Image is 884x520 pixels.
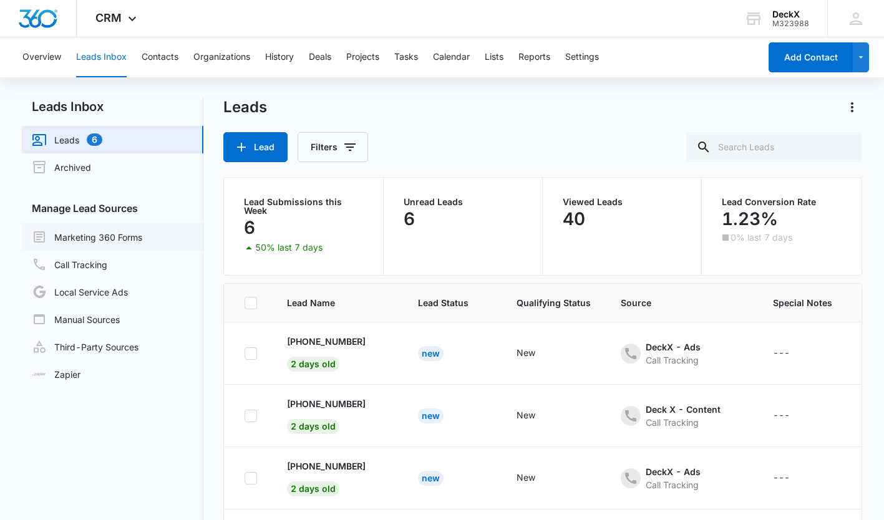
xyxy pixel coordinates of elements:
[244,218,255,238] p: 6
[32,312,120,327] a: Manual Sources
[404,198,522,206] p: Unread Leads
[773,408,812,423] div: - - Select to Edit Field
[32,284,128,299] a: Local Service Ads
[773,346,790,361] div: ---
[722,198,841,206] p: Lead Conversion Rate
[287,357,339,372] span: 2 days old
[621,340,723,367] div: - - Select to Edit Field
[646,403,721,416] div: Deck X - Content
[646,478,701,491] div: Call Tracking
[418,348,444,359] a: New
[686,132,862,162] input: Search Leads
[22,97,203,116] h2: Leads Inbox
[32,229,142,244] a: Marketing 360 Forms
[298,132,368,162] button: Filters
[287,335,388,372] div: - - Select to Edit Field
[773,346,812,361] div: - - Select to Edit Field
[433,37,470,77] button: Calendar
[287,397,388,434] div: - - Select to Edit Field
[287,481,339,496] span: 2 days old
[621,296,725,309] span: Source
[287,397,366,410] p: [PHONE_NUMBER]
[32,160,91,175] a: Archived
[287,460,366,473] p: [PHONE_NUMBER]
[22,201,203,216] h3: Manage Lead Sources
[485,37,503,77] button: Lists
[287,460,388,496] div: - - Select to Edit Field
[394,37,418,77] button: Tasks
[646,340,701,354] div: DeckX - Ads
[646,416,721,429] div: Call Tracking
[255,243,323,252] p: 50% last 7 days
[731,233,792,242] p: 0% last 7 days
[309,37,331,77] button: Deals
[418,473,444,483] a: New
[418,410,444,421] a: New
[842,97,862,117] button: Actions
[722,209,778,229] p: 1.23%
[287,335,366,348] p: [PHONE_NUMBER]
[772,19,809,28] div: account id
[287,419,339,434] span: 2 days old
[287,460,366,494] a: [PHONE_NUMBER]2 days old
[142,37,178,77] button: Contacts
[517,408,558,423] div: - - Select to Edit Field
[346,37,379,77] button: Projects
[418,408,444,423] div: New
[418,346,444,361] div: New
[193,37,250,77] button: Organizations
[517,471,558,486] div: - - Select to Edit Field
[621,465,723,491] div: - - Select to Edit Field
[244,198,362,215] p: Lead Submissions this Week
[773,296,832,309] span: Special Notes
[265,37,294,77] button: History
[517,346,558,361] div: - - Select to Edit Field
[76,37,127,77] button: Leads Inbox
[518,37,550,77] button: Reports
[287,296,370,309] span: Lead Name
[418,296,469,309] span: Lead Status
[517,408,535,421] div: New
[32,339,138,354] a: Third-Party Sources
[287,397,366,431] a: [PHONE_NUMBER]2 days old
[223,98,267,117] h1: Leads
[418,471,444,486] div: New
[773,471,790,486] div: ---
[772,9,809,19] div: account name
[646,465,701,478] div: DeckX - Ads
[563,198,681,206] p: Viewed Leads
[32,257,107,272] a: Call Tracking
[95,11,122,24] span: CRM
[621,403,743,429] div: - - Select to Edit Field
[223,132,288,162] button: Lead
[565,37,599,77] button: Settings
[287,335,366,369] a: [PHONE_NUMBER]2 days old
[517,346,535,359] div: New
[404,209,415,229] p: 6
[517,296,591,309] span: Qualifying Status
[769,42,853,72] button: Add Contact
[517,471,535,484] div: New
[22,37,61,77] button: Overview
[32,368,80,381] a: Zapier
[646,354,701,367] div: Call Tracking
[773,408,790,423] div: ---
[773,471,812,486] div: - - Select to Edit Field
[32,132,102,147] a: Leads6
[563,209,585,229] p: 40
